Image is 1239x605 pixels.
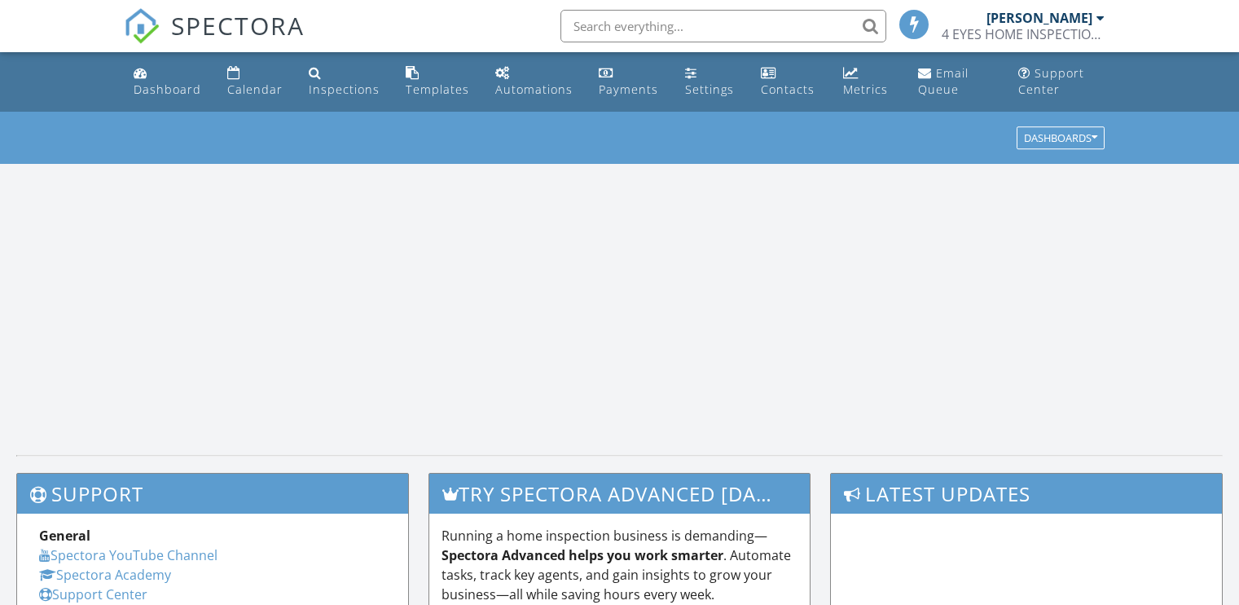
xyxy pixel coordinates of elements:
[127,59,208,105] a: Dashboard
[560,10,886,42] input: Search everything...
[429,474,811,514] h3: Try spectora advanced [DATE]
[495,82,573,97] div: Automations
[221,59,289,105] a: Calendar
[309,82,380,97] div: Inspections
[39,585,147,603] a: Support Center
[761,82,815,97] div: Contacts
[986,10,1092,26] div: [PERSON_NAME]
[406,82,469,97] div: Templates
[399,59,476,105] a: Templates
[1024,133,1097,144] div: Dashboards
[124,8,160,44] img: The Best Home Inspection Software - Spectora
[39,527,90,545] strong: General
[39,546,217,564] a: Spectora YouTube Channel
[302,59,386,105] a: Inspections
[599,82,658,97] div: Payments
[837,59,898,105] a: Metrics
[442,546,723,564] strong: Spectora Advanced helps you work smarter
[754,59,824,105] a: Contacts
[1017,127,1105,150] button: Dashboards
[17,474,408,514] h3: Support
[843,82,888,97] div: Metrics
[1018,65,1084,97] div: Support Center
[942,26,1105,42] div: 4 EYES HOME INSPECTIONS LLC
[685,82,734,97] div: Settings
[134,82,201,97] div: Dashboard
[679,59,741,105] a: Settings
[227,82,283,97] div: Calendar
[39,566,171,584] a: Spectora Academy
[592,59,666,105] a: Payments
[918,65,969,97] div: Email Queue
[1012,59,1112,105] a: Support Center
[442,526,798,604] p: Running a home inspection business is demanding— . Automate tasks, track key agents, and gain ins...
[489,59,579,105] a: Automations (Basic)
[171,8,305,42] span: SPECTORA
[124,22,305,56] a: SPECTORA
[912,59,999,105] a: Email Queue
[831,474,1222,514] h3: Latest Updates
